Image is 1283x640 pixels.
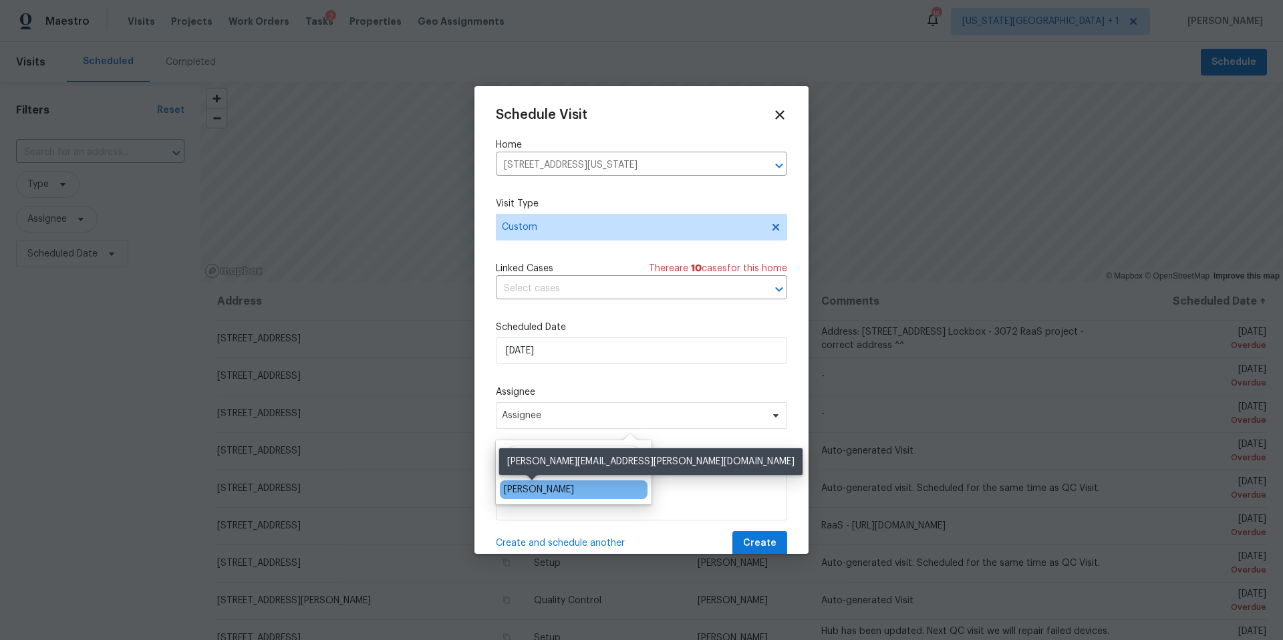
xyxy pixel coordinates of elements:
input: Select cases [496,279,750,299]
label: Scheduled Date [496,321,787,334]
button: Open [770,156,789,175]
div: [PERSON_NAME] [504,483,574,496]
span: Linked Cases [496,262,553,275]
input: M/D/YYYY [496,337,787,364]
span: There are case s for this home [649,262,787,275]
label: Visit Type [496,197,787,210]
span: Close [772,108,787,122]
div: [PERSON_NAME][EMAIL_ADDRESS][PERSON_NAME][DOMAIN_NAME] [499,448,803,475]
span: Create [743,535,776,552]
input: Enter in an address [496,155,750,176]
label: Assignee [496,385,787,399]
label: Home [496,138,787,152]
span: Custom [502,220,762,234]
span: Schedule Visit [496,108,587,122]
span: Assignee [502,410,764,421]
button: Create [732,531,787,556]
span: Create and schedule another [496,536,625,550]
span: 10 [691,264,702,273]
button: Open [770,280,789,299]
